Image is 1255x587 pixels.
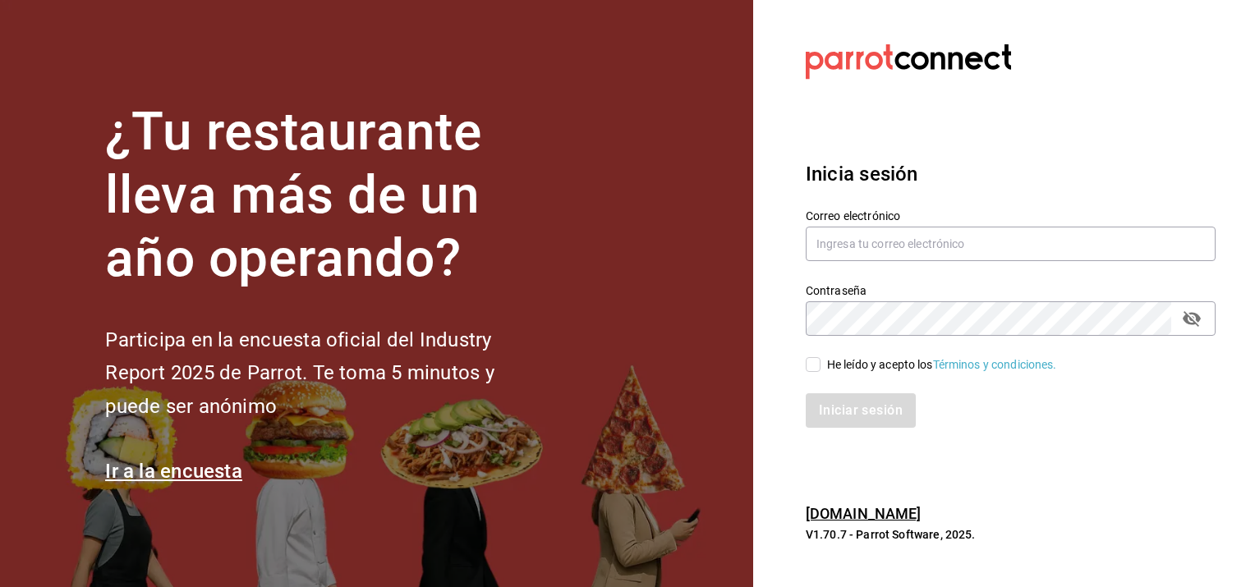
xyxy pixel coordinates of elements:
[806,505,922,522] a: [DOMAIN_NAME]
[933,358,1057,371] a: Términos y condiciones.
[105,323,549,424] h2: Participa en la encuesta oficial del Industry Report 2025 de Parrot. Te toma 5 minutos y puede se...
[827,356,1057,374] div: He leído y acepto los
[105,460,242,483] a: Ir a la encuesta
[806,285,1216,296] label: Contraseña
[806,526,1216,543] p: V1.70.7 - Parrot Software, 2025.
[1178,305,1206,332] button: passwordField
[105,101,549,290] h1: ¿Tu restaurante lleva más de un año operando?
[806,227,1216,261] input: Ingresa tu correo electrónico
[806,210,1216,222] label: Correo electrónico
[806,159,1216,189] h3: Inicia sesión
